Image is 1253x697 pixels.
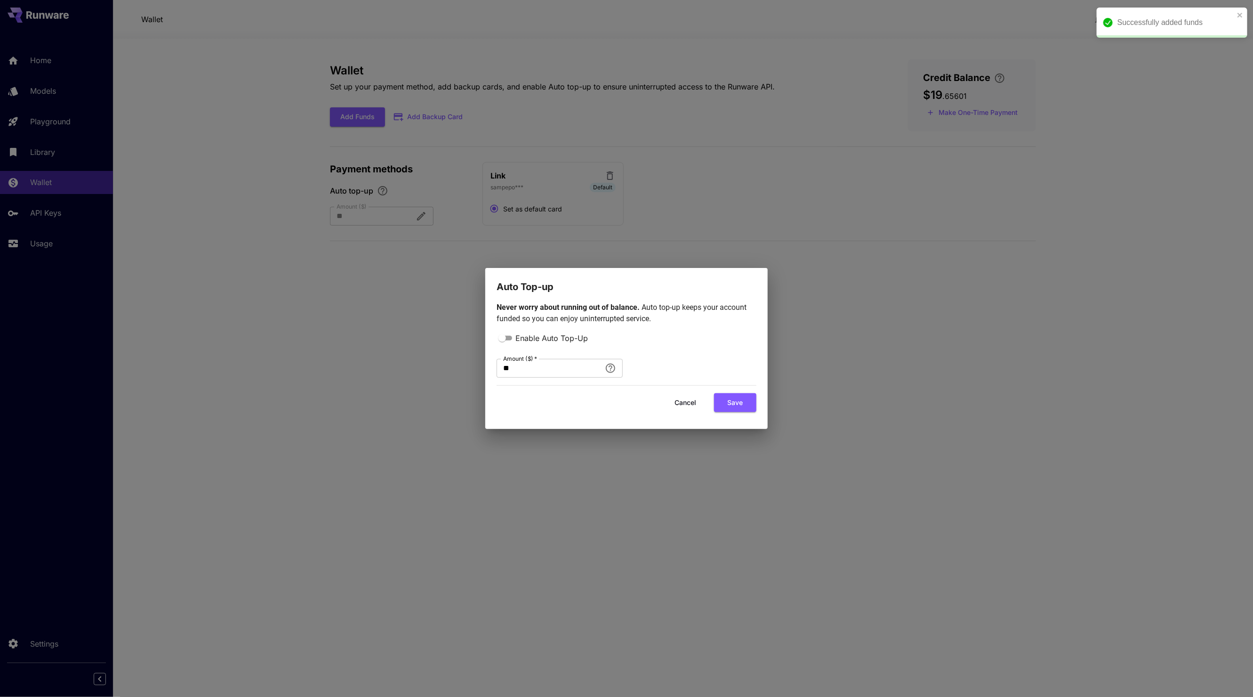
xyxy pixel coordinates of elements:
[485,268,768,294] h2: Auto Top-up
[1237,11,1244,19] button: close
[1117,17,1234,28] div: Successfully added funds
[497,303,642,312] span: Never worry about running out of balance.
[664,393,707,413] button: Cancel
[503,355,537,363] label: Amount ($)
[515,332,588,344] span: Enable Auto Top-Up
[714,393,756,413] button: Save
[497,302,756,324] p: Auto top-up keeps your account funded so you can enjoy uninterrupted service.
